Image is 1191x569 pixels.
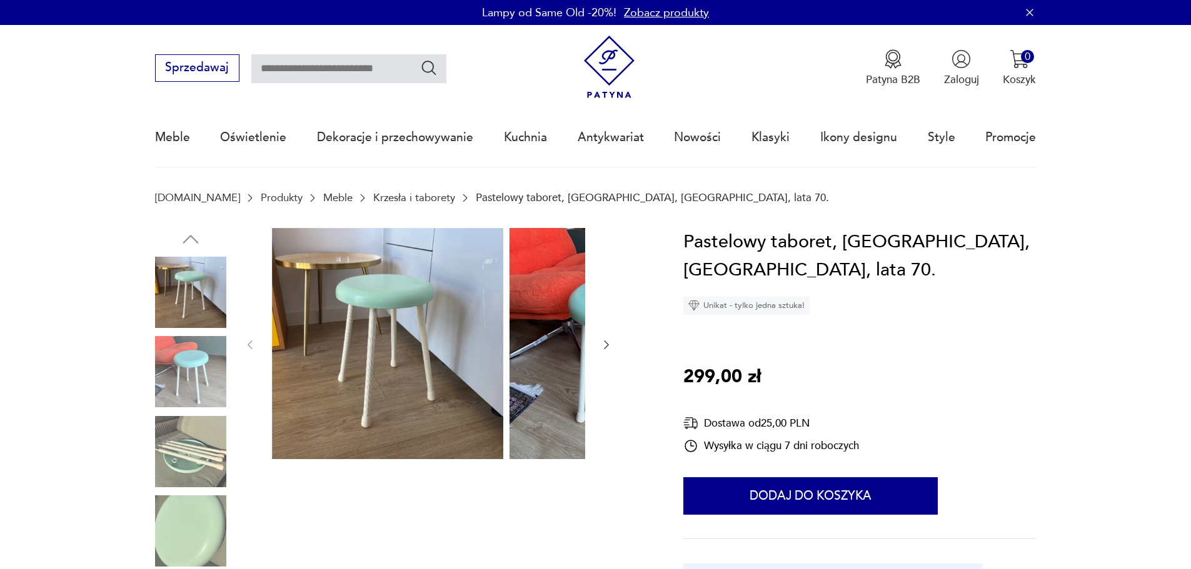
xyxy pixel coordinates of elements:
a: Promocje [985,109,1036,166]
button: Dodaj do koszyka [683,477,938,515]
a: Krzesła i taborety [373,192,455,204]
a: Meble [155,109,190,166]
img: Ikona medalu [883,49,903,69]
p: Patyna B2B [866,72,920,87]
button: Zaloguj [944,49,979,87]
p: Lampy od Same Old -20%! [482,5,616,21]
p: 299,00 zł [683,363,761,392]
a: Dekoracje i przechowywanie [317,109,473,166]
a: Kuchnia [504,109,547,166]
a: Produkty [261,192,303,204]
a: Ikona medaluPatyna B2B [866,49,920,87]
a: Nowości [674,109,721,166]
div: 0 [1021,50,1034,63]
a: Style [928,109,955,166]
img: Ikona diamentu [688,300,700,311]
img: Zdjęcie produktu Pastelowy taboret, Union, Niemcy, lata 70. [510,228,741,459]
a: [DOMAIN_NAME] [155,192,240,204]
img: Zdjęcie produktu Pastelowy taboret, Union, Niemcy, lata 70. [272,228,503,459]
a: Oświetlenie [220,109,286,166]
h1: Pastelowy taboret, [GEOGRAPHIC_DATA], [GEOGRAPHIC_DATA], lata 70. [683,228,1036,285]
div: Dostawa od 25,00 PLN [683,415,859,431]
img: Ikonka użytkownika [952,49,971,69]
button: 0Koszyk [1003,49,1036,87]
a: Meble [323,192,353,204]
button: Szukaj [420,59,438,77]
p: Koszyk [1003,72,1036,87]
div: Unikat - tylko jedna sztuka! [683,296,810,315]
a: Sprzedawaj [155,64,239,74]
p: Zaloguj [944,72,979,87]
img: Ikona dostawy [683,415,698,431]
a: Klasyki [751,109,790,166]
a: Ikony designu [820,109,897,166]
p: Pastelowy taboret, [GEOGRAPHIC_DATA], [GEOGRAPHIC_DATA], lata 70. [476,192,829,204]
img: Zdjęcie produktu Pastelowy taboret, Union, Niemcy, lata 70. [155,495,226,567]
button: Sprzedawaj [155,54,239,82]
img: Ikona koszyka [1010,49,1029,69]
img: Zdjęcie produktu Pastelowy taboret, Union, Niemcy, lata 70. [155,416,226,487]
a: Zobacz produkty [624,5,709,21]
button: Patyna B2B [866,49,920,87]
img: Patyna - sklep z meblami i dekoracjami vintage [578,36,641,99]
img: Zdjęcie produktu Pastelowy taboret, Union, Niemcy, lata 70. [155,336,226,407]
a: Antykwariat [578,109,644,166]
div: Wysyłka w ciągu 7 dni roboczych [683,438,859,453]
img: Zdjęcie produktu Pastelowy taboret, Union, Niemcy, lata 70. [155,257,226,328]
